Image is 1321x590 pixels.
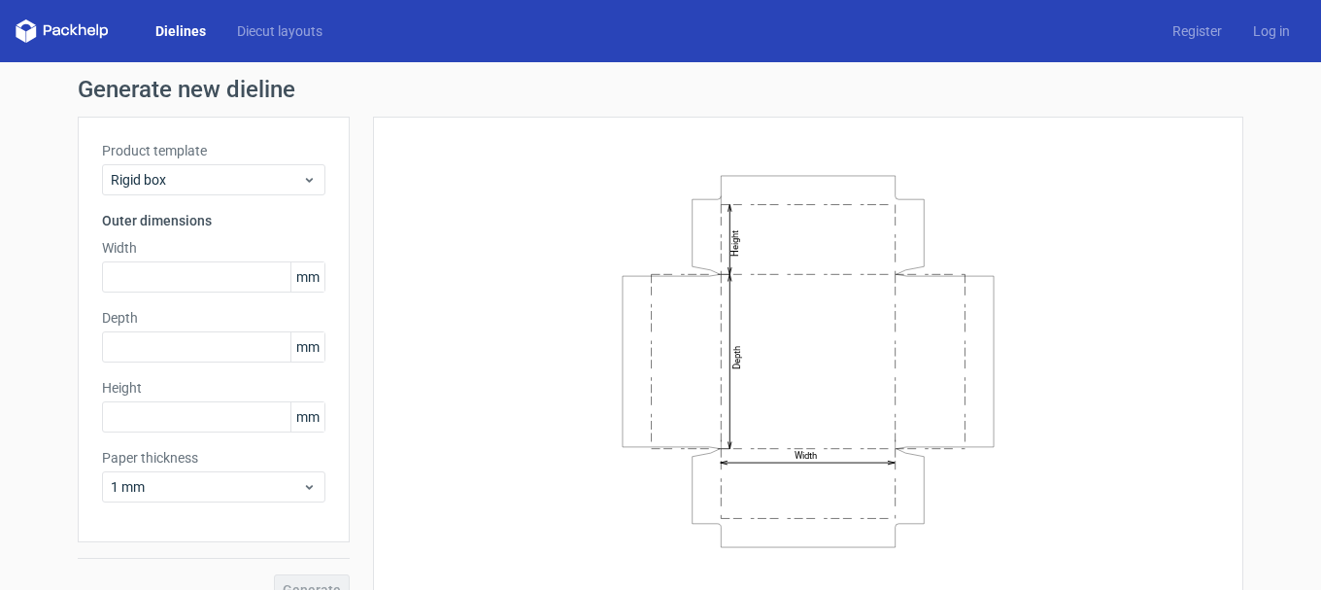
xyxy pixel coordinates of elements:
[1237,21,1305,41] a: Log in
[221,21,338,41] a: Diecut layouts
[102,378,325,398] label: Height
[102,238,325,258] label: Width
[795,450,817,461] text: Width
[102,448,325,468] label: Paper thickness
[290,262,324,292] span: mm
[729,229,740,256] text: Height
[78,78,1243,101] h1: Generate new dieline
[111,477,302,497] span: 1 mm
[102,211,325,230] h3: Outer dimensions
[290,332,324,362] span: mm
[731,345,742,368] text: Depth
[111,170,302,190] span: Rigid box
[102,308,325,328] label: Depth
[140,21,221,41] a: Dielines
[290,402,324,432] span: mm
[102,141,325,160] label: Product template
[1157,21,1237,41] a: Register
